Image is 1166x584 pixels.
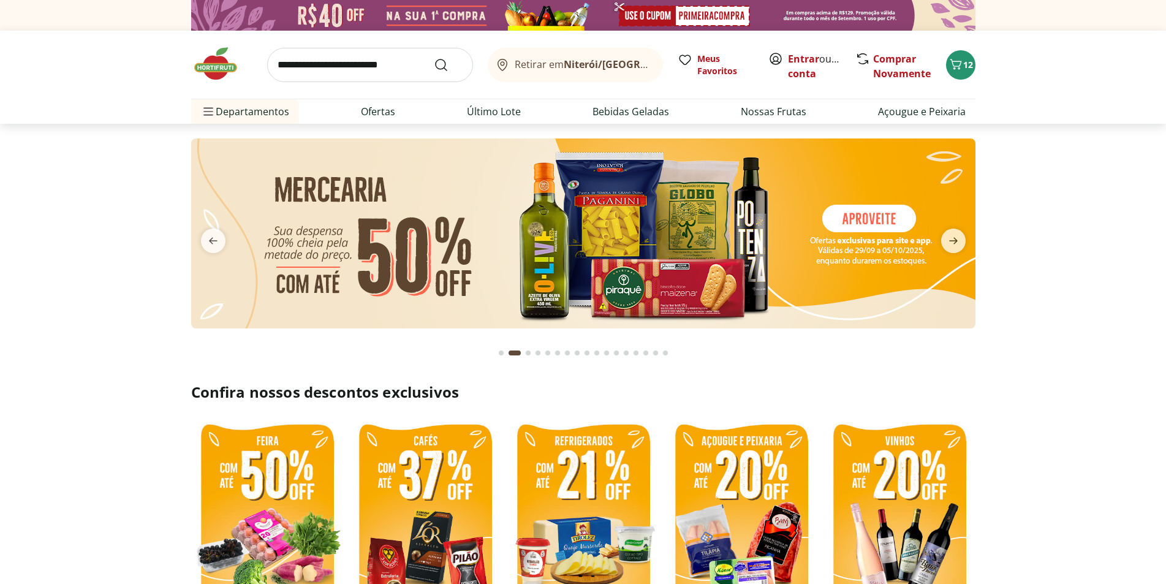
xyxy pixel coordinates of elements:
[741,104,806,119] a: Nossas Frutas
[543,338,553,368] button: Go to page 5 from fs-carousel
[361,104,395,119] a: Ofertas
[651,338,661,368] button: Go to page 16 from fs-carousel
[878,104,966,119] a: Açougue e Peixaria
[506,338,523,368] button: Current page from fs-carousel
[553,338,562,368] button: Go to page 6 from fs-carousel
[641,338,651,368] button: Go to page 15 from fs-carousel
[873,52,931,80] a: Comprar Novamente
[572,338,582,368] button: Go to page 8 from fs-carousel
[201,97,289,126] span: Departamentos
[611,338,621,368] button: Go to page 12 from fs-carousel
[621,338,631,368] button: Go to page 13 from fs-carousel
[267,48,473,82] input: search
[788,51,842,81] span: ou
[963,59,973,70] span: 12
[592,104,669,119] a: Bebidas Geladas
[523,338,533,368] button: Go to page 3 from fs-carousel
[788,52,819,66] a: Entrar
[631,338,641,368] button: Go to page 14 from fs-carousel
[515,59,650,70] span: Retirar em
[946,50,975,80] button: Carrinho
[788,52,855,80] a: Criar conta
[564,58,703,71] b: Niterói/[GEOGRAPHIC_DATA]
[191,382,975,402] h2: Confira nossos descontos exclusivos
[592,338,602,368] button: Go to page 10 from fs-carousel
[201,97,216,126] button: Menu
[488,48,663,82] button: Retirar emNiterói/[GEOGRAPHIC_DATA]
[191,138,975,328] img: mercearia
[467,104,521,119] a: Último Lote
[434,58,463,72] button: Submit Search
[678,53,754,77] a: Meus Favoritos
[562,338,572,368] button: Go to page 7 from fs-carousel
[661,338,670,368] button: Go to page 17 from fs-carousel
[533,338,543,368] button: Go to page 4 from fs-carousel
[697,53,754,77] span: Meus Favoritos
[582,338,592,368] button: Go to page 9 from fs-carousel
[602,338,611,368] button: Go to page 11 from fs-carousel
[496,338,506,368] button: Go to page 1 from fs-carousel
[191,45,252,82] img: Hortifruti
[931,229,975,253] button: next
[191,229,235,253] button: previous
